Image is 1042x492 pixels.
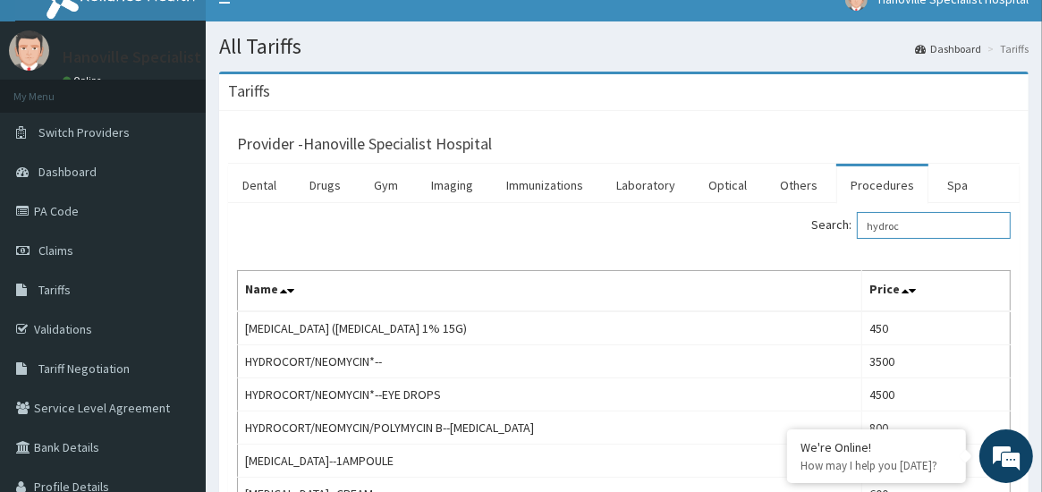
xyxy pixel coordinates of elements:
th: Name [238,271,862,312]
a: Dashboard [915,41,981,56]
input: Search: [857,212,1011,239]
div: We're Online! [801,439,953,455]
td: 450 [861,311,1010,345]
a: Others [766,166,832,204]
td: 3500 [861,345,1010,378]
span: We're online! [104,138,247,318]
div: Minimize live chat window [293,9,336,52]
li: Tariffs [983,41,1029,56]
a: Laboratory [602,166,690,204]
a: Imaging [417,166,487,204]
img: User Image [9,30,49,71]
a: Dental [228,166,291,204]
td: [MEDICAL_DATA] ([MEDICAL_DATA] 1% 15G) [238,311,862,345]
a: Online [63,74,106,87]
h1: All Tariffs [219,35,1029,58]
p: How may I help you today? [801,458,953,473]
h3: Tariffs [228,83,270,99]
a: Drugs [295,166,355,204]
p: Hanoville Specialist Hospital [63,49,264,65]
span: Switch Providers [38,124,130,140]
span: Dashboard [38,164,97,180]
td: HYDROCORT/NEOMYCIN*-- [238,345,862,378]
a: Optical [694,166,761,204]
a: Spa [933,166,982,204]
img: d_794563401_company_1708531726252_794563401 [33,89,72,134]
a: Immunizations [492,166,597,204]
a: Gym [360,166,412,204]
div: Chat with us now [93,100,301,123]
td: 800 [861,411,1010,445]
a: Procedures [836,166,928,204]
td: 4500 [861,378,1010,411]
textarea: Type your message and hit 'Enter' [9,314,341,377]
h3: Provider - Hanoville Specialist Hospital [237,136,492,152]
td: HYDROCORT/NEOMYCIN/POLYMYCIN B--[MEDICAL_DATA] [238,411,862,445]
span: Tariffs [38,282,71,298]
span: Claims [38,242,73,259]
span: Tariff Negotiation [38,361,130,377]
td: HYDROCORT/NEOMYCIN*--EYE DROPS [238,378,862,411]
th: Price [861,271,1010,312]
td: [MEDICAL_DATA]--1AMPOULE [238,445,862,478]
label: Search: [811,212,1011,239]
